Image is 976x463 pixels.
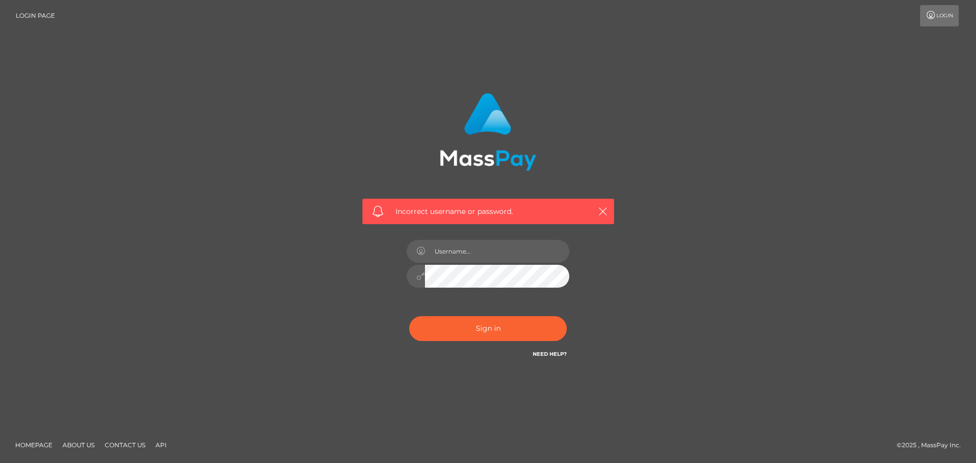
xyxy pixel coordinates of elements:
a: Login Page [16,5,55,26]
img: MassPay Login [440,93,536,171]
a: Contact Us [101,437,149,453]
div: © 2025 , MassPay Inc. [897,440,968,451]
a: API [151,437,171,453]
button: Sign in [409,316,567,341]
a: About Us [58,437,99,453]
a: Homepage [11,437,56,453]
a: Need Help? [533,351,567,357]
a: Login [920,5,959,26]
span: Incorrect username or password. [395,206,581,217]
input: Username... [425,240,569,263]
